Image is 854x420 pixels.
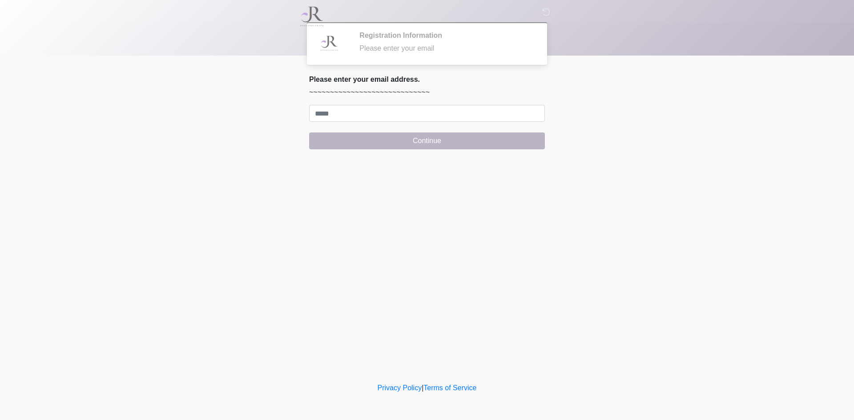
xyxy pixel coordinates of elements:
[359,43,532,54] div: Please enter your email
[309,132,545,149] button: Continue
[423,384,476,392] a: Terms of Service
[359,31,532,40] h2: Registration Information
[316,31,342,58] img: Agent Avatar
[309,75,545,84] h2: Please enter your email address.
[300,7,323,26] img: JR Skin Spa Logo
[422,384,423,392] a: |
[309,87,545,98] p: ~~~~~~~~~~~~~~~~~~~~~~~~~~~~~
[378,384,422,392] a: Privacy Policy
